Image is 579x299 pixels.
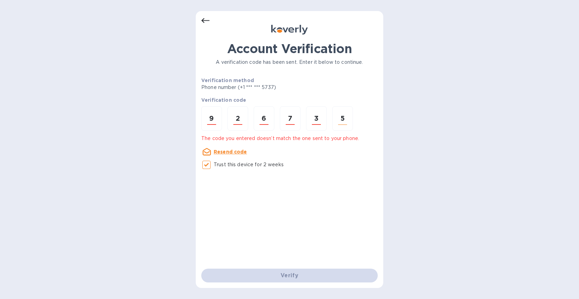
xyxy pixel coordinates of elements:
[201,84,329,91] p: Phone number (+1 *** *** 5737)
[201,78,254,83] b: Verification method
[201,97,378,103] p: Verification code
[201,135,378,142] p: The code you entered doesn’t match the one sent to your phone.
[201,41,378,56] h1: Account Verification
[201,59,378,66] p: A verification code has been sent. Enter it below to continue.
[214,149,247,155] u: Resend code
[214,161,284,168] p: Trust this device for 2 weeks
